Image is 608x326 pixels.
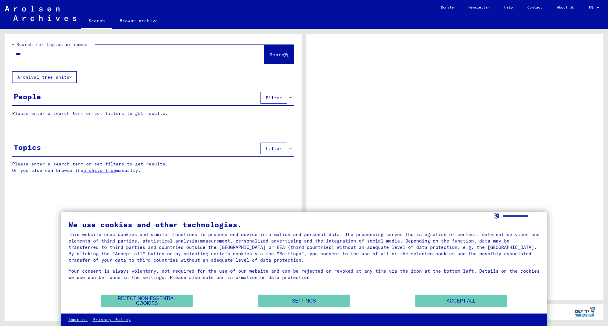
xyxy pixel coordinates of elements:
div: This website uses cookies and similar functions to process end device information and personal da... [68,231,540,263]
button: Search [264,45,294,64]
span: Search [269,51,288,58]
button: Archival tree units [12,71,77,83]
div: We use cookies and other technologies. [68,221,540,228]
span: EN [589,5,595,10]
p: Please enter a search term or set filters to get results. [12,110,294,117]
div: Your consent is always voluntary, not required for the use of our website and can be rejected or ... [68,268,540,281]
mat-label: Search for topics or names [16,42,88,47]
a: archive tree [83,168,116,173]
div: People [14,91,41,102]
button: Filter [260,143,287,154]
button: Settings [258,295,350,307]
button: Accept all [415,295,507,307]
span: Filter [266,95,282,101]
p: Please enter a search term or set filters to get results. Or you also can browse the manually. [12,161,294,174]
img: Arolsen_neg.svg [5,6,76,21]
button: Reject non-essential cookies [101,295,193,307]
a: Imprint [68,317,88,323]
span: Filter [266,146,282,151]
img: yv_logo.png [574,304,596,319]
a: Browse archive [112,13,165,28]
button: Filter [260,92,287,104]
a: Privacy Policy [93,317,131,323]
a: Search [81,13,112,29]
div: Topics [14,142,41,153]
